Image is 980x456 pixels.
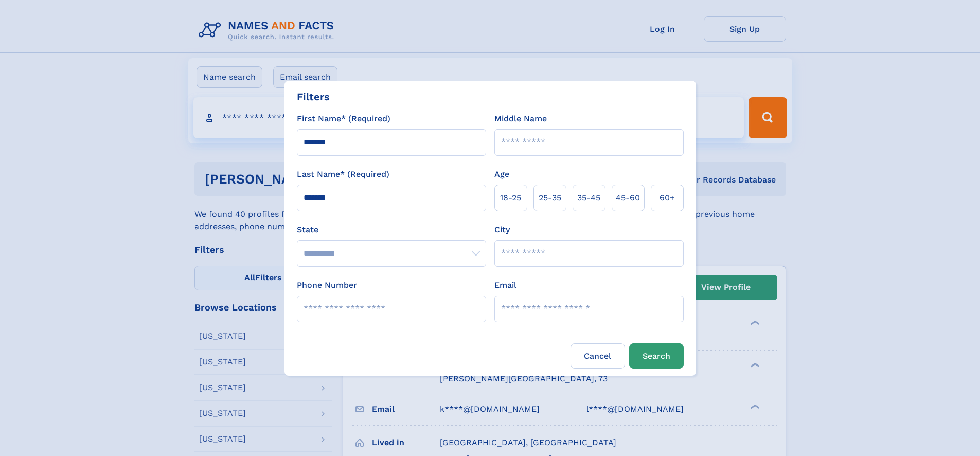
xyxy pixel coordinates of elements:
[539,192,561,204] span: 25‑35
[297,168,389,180] label: Last Name* (Required)
[660,192,675,204] span: 60+
[577,192,600,204] span: 35‑45
[571,343,625,369] label: Cancel
[494,113,547,125] label: Middle Name
[297,279,357,291] label: Phone Number
[500,192,521,204] span: 18‑25
[494,224,510,236] label: City
[494,279,516,291] label: Email
[629,343,684,369] button: Search
[494,168,509,180] label: Age
[297,89,330,104] div: Filters
[297,224,486,236] label: State
[616,192,640,204] span: 45‑60
[297,113,390,125] label: First Name* (Required)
